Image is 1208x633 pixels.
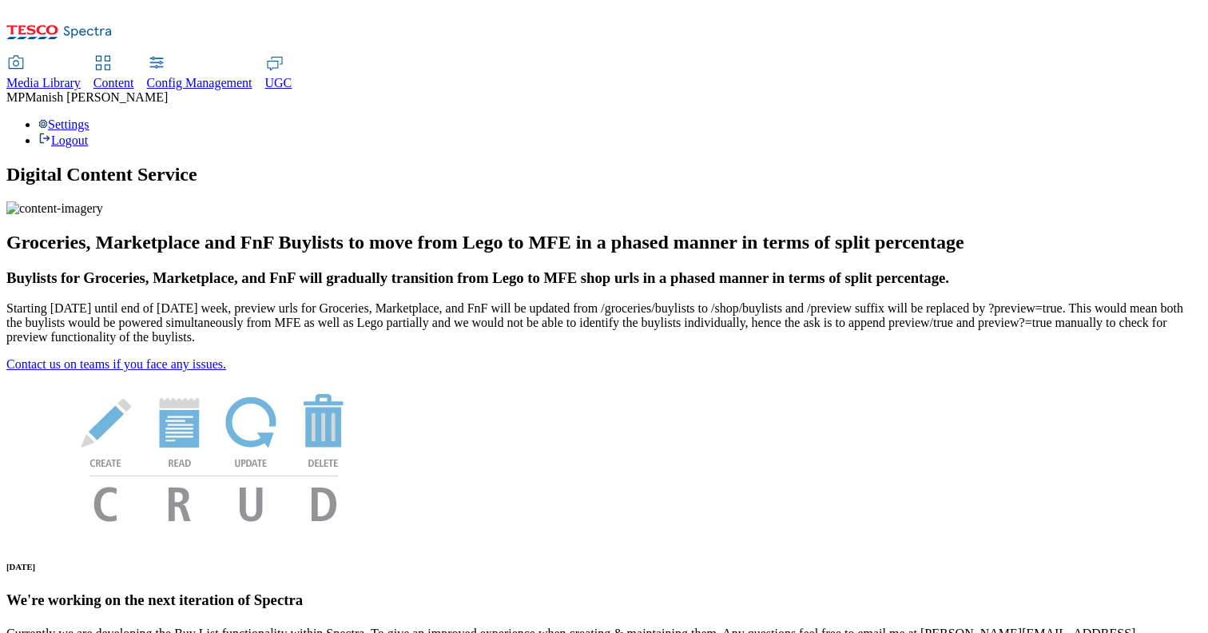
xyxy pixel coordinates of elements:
[6,357,226,371] a: Contact us on teams if you face any issues.
[147,57,252,90] a: Config Management
[6,591,1202,609] h3: We're working on the next iteration of Spectra
[6,76,81,90] span: Media Library
[6,562,1202,571] h6: [DATE]
[25,90,168,104] span: Manish [PERSON_NAME]
[6,164,1202,185] h1: Digital Content Service
[265,57,292,90] a: UGC
[6,90,25,104] span: MP
[93,76,134,90] span: Content
[6,269,1202,287] h3: Buylists for Groceries, Marketplace, and FnF will gradually transition from Lego to MFE shop urls...
[147,76,252,90] span: Config Management
[93,57,134,90] a: Content
[265,76,292,90] span: UGC
[6,57,81,90] a: Media Library
[6,201,103,216] img: content-imagery
[38,133,88,147] a: Logout
[6,301,1202,344] p: Starting [DATE] until end of [DATE] week, preview urls for Groceries, Marketplace, and FnF will b...
[6,232,1202,253] h2: Groceries, Marketplace and FnF Buylists to move from Lego to MFE in a phased manner in terms of s...
[6,372,422,539] img: News Image
[38,117,89,131] a: Settings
